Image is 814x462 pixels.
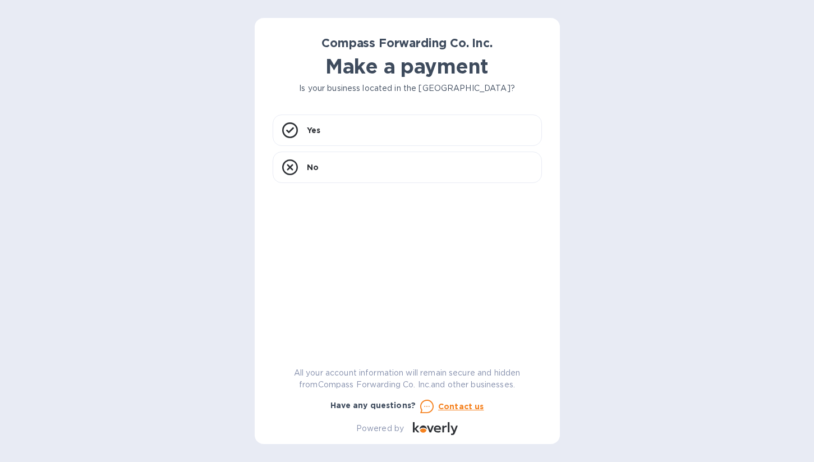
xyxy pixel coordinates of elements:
h1: Make a payment [273,54,542,78]
b: Compass Forwarding Co. Inc. [321,36,492,50]
p: Yes [307,125,320,136]
p: All your account information will remain secure and hidden from Compass Forwarding Co. Inc. and o... [273,367,542,391]
p: No [307,162,319,173]
u: Contact us [438,402,484,411]
p: Powered by [356,423,404,434]
p: Is your business located in the [GEOGRAPHIC_DATA]? [273,83,542,94]
b: Have any questions? [330,401,416,410]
